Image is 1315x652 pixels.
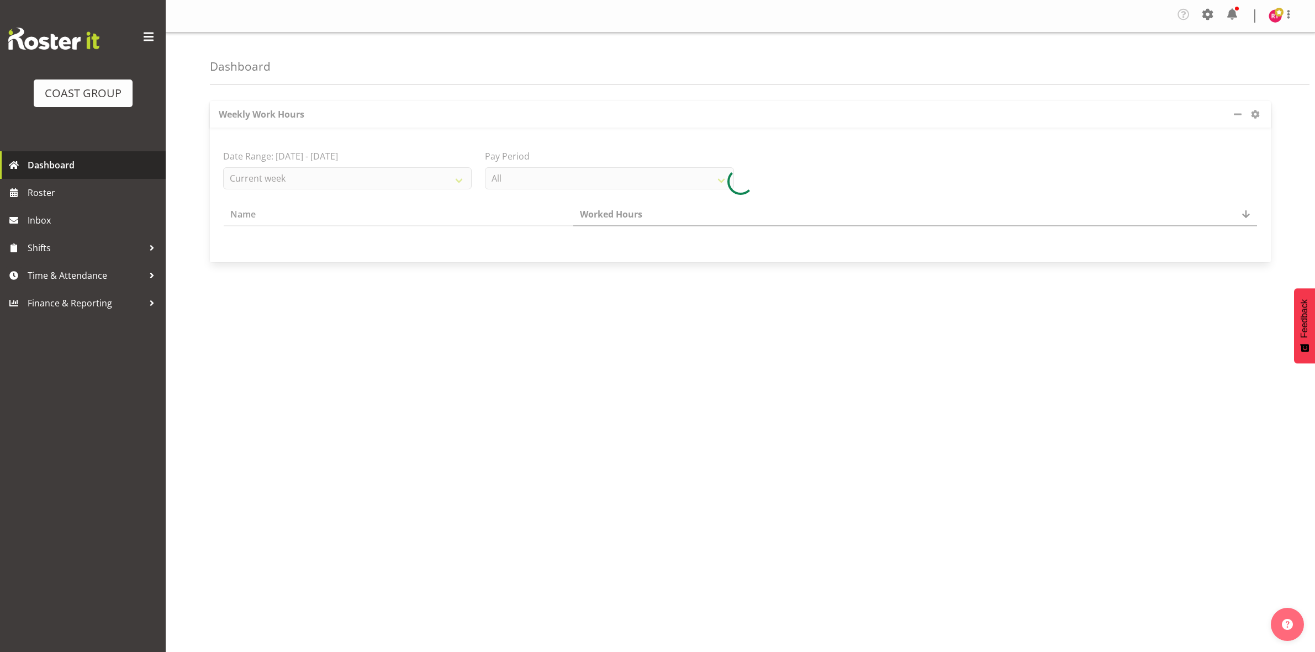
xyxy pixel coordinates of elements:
span: Inbox [28,212,160,229]
span: Shifts [28,240,144,256]
h4: Dashboard [210,60,271,73]
img: reuben-thomas8009.jpg [1269,9,1282,23]
span: Roster [28,184,160,201]
img: help-xxl-2.png [1282,619,1293,630]
span: Finance & Reporting [28,295,144,311]
img: Rosterit website logo [8,28,99,50]
div: COAST GROUP [45,85,122,102]
span: Feedback [1300,299,1309,338]
button: Feedback - Show survey [1294,288,1315,363]
span: Dashboard [28,157,160,173]
span: Time & Attendance [28,267,144,284]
